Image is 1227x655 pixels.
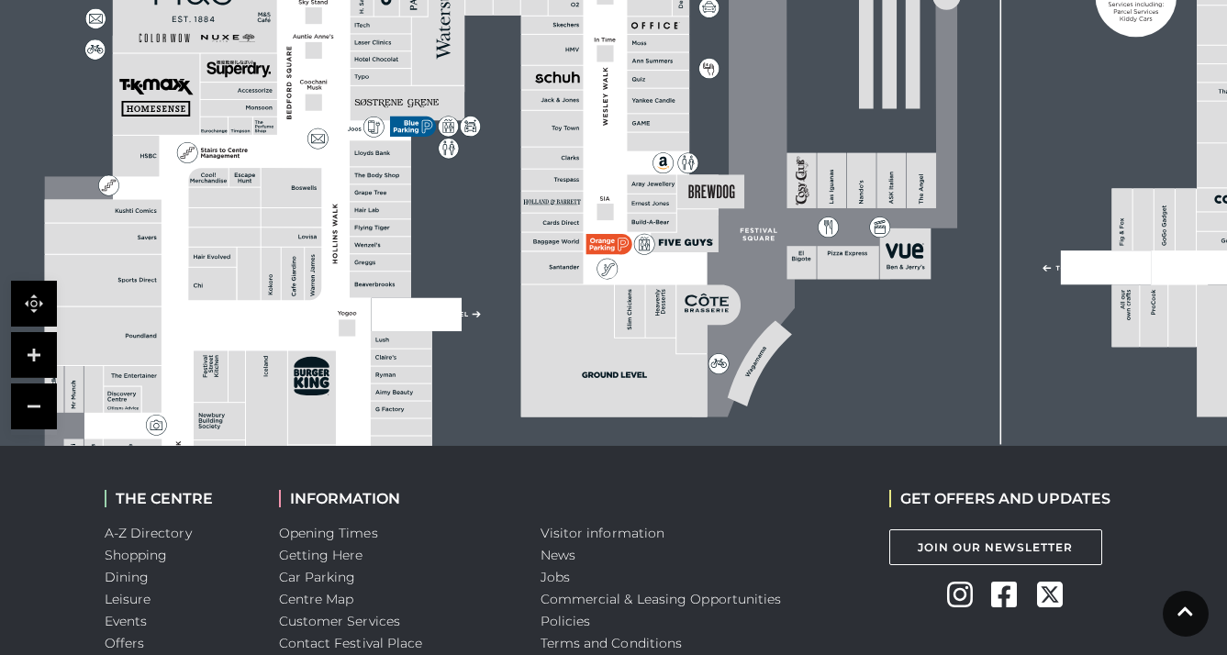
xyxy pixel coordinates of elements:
[541,547,575,563] a: News
[889,529,1102,565] a: Join Our Newsletter
[279,525,378,541] a: Opening Times
[279,613,401,629] a: Customer Services
[889,490,1110,507] h2: GET OFFERS AND UPDATES
[279,591,354,607] a: Centre Map
[541,525,665,541] a: Visitor information
[105,525,192,541] a: A-Z Directory
[105,547,168,563] a: Shopping
[541,569,570,585] a: Jobs
[541,613,591,629] a: Policies
[105,569,150,585] a: Dining
[105,635,145,651] a: Offers
[279,547,363,563] a: Getting Here
[541,635,683,651] a: Terms and Conditions
[279,635,423,651] a: Contact Festival Place
[279,490,513,507] h2: INFORMATION
[541,591,782,607] a: Commercial & Leasing Opportunities
[279,569,356,585] a: Car Parking
[105,591,151,607] a: Leisure
[105,490,251,507] h2: THE CENTRE
[105,613,148,629] a: Events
